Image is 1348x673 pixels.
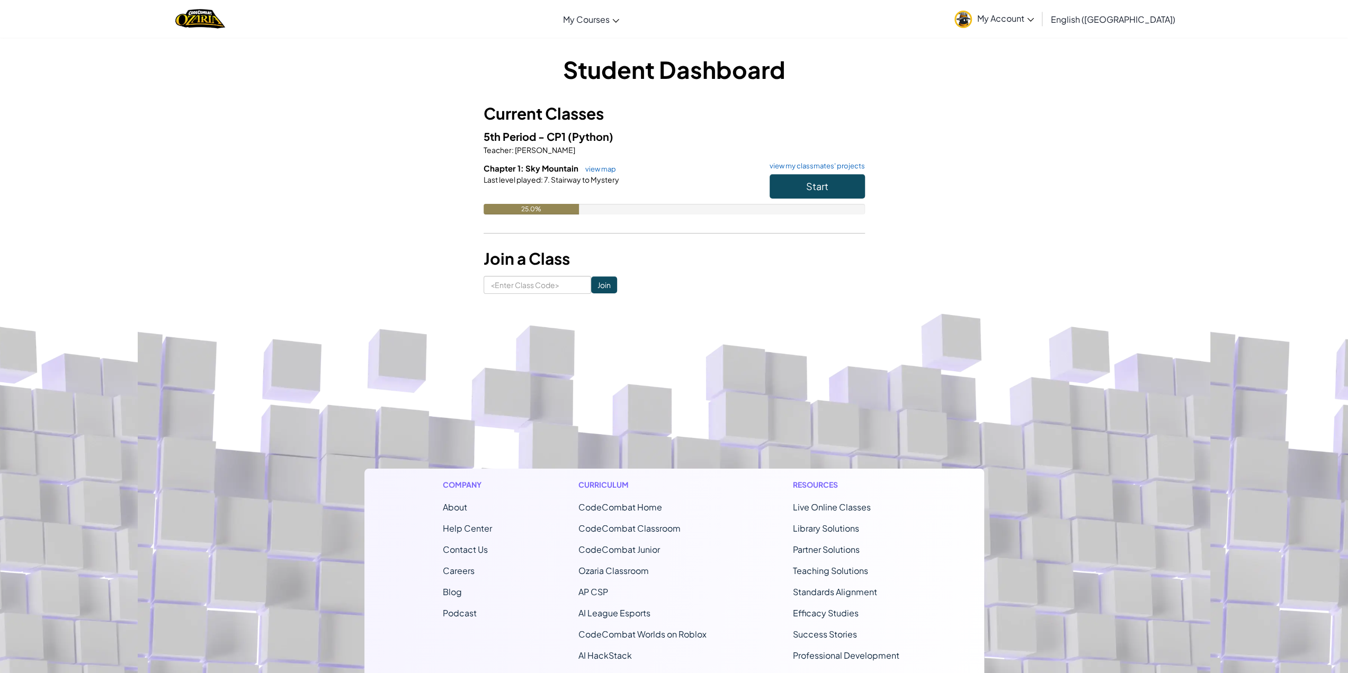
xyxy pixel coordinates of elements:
span: : [541,175,543,184]
span: CodeCombat Home [578,501,662,513]
span: 7. [543,175,550,184]
h1: Resources [793,479,906,490]
span: Stairway to Mystery [550,175,619,184]
span: 5th Period - CP1 [484,130,568,143]
a: AI HackStack [578,650,632,661]
h1: Company [443,479,492,490]
span: My Account [977,13,1034,24]
a: Ozaria by CodeCombat logo [175,8,225,30]
span: Teacher [484,145,512,155]
a: About [443,501,467,513]
a: Standards Alignment [793,586,877,597]
span: Chapter 1: Sky Mountain [484,163,580,173]
a: Success Stories [793,629,857,640]
a: Teaching Solutions [793,565,868,576]
h3: Current Classes [484,102,865,125]
a: CodeCombat Junior [578,544,660,555]
a: English ([GEOGRAPHIC_DATA]) [1046,5,1181,33]
a: My Courses [558,5,624,33]
a: CodeCombat Worlds on Roblox [578,629,707,640]
img: avatar [954,11,972,28]
a: My Account [949,2,1039,35]
span: (Python) [568,130,613,143]
a: Library Solutions [793,523,859,534]
span: [PERSON_NAME] [514,145,575,155]
div: 25.0% [484,204,579,214]
button: Start [770,174,865,199]
a: Careers [443,565,475,576]
a: AP CSP [578,586,608,597]
a: view map [580,165,616,173]
input: <Enter Class Code> [484,276,591,294]
a: Ozaria Classroom [578,565,649,576]
a: Live Online Classes [793,501,871,513]
a: Professional Development [793,650,899,661]
a: CodeCombat Classroom [578,523,681,534]
h3: Join a Class [484,247,865,271]
a: Partner Solutions [793,544,860,555]
span: Start [806,180,828,192]
span: English ([GEOGRAPHIC_DATA]) [1051,14,1175,25]
a: Help Center [443,523,492,534]
a: AI League Esports [578,607,650,618]
h1: Student Dashboard [484,53,865,86]
span: My Courses [563,14,610,25]
span: Last level played [484,175,541,184]
span: Contact Us [443,544,488,555]
h1: Curriculum [578,479,707,490]
span: : [512,145,514,155]
a: Blog [443,586,462,597]
a: Efficacy Studies [793,607,859,618]
a: view my classmates' projects [764,163,865,169]
a: Podcast [443,607,477,618]
img: Home [175,8,225,30]
input: Join [591,276,617,293]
